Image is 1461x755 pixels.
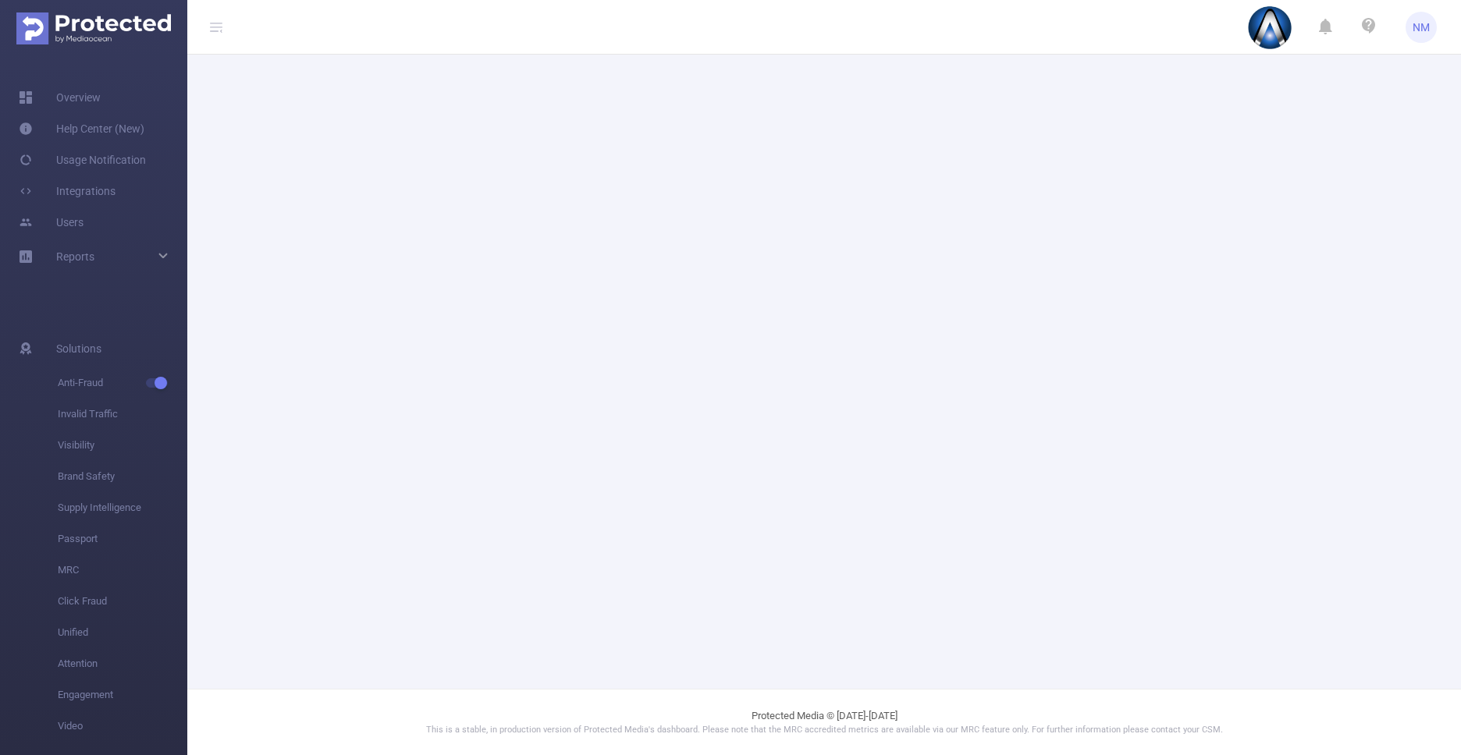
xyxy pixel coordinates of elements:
[58,430,187,461] span: Visibility
[58,399,187,430] span: Invalid Traffic
[16,12,171,44] img: Protected Media
[187,689,1461,755] footer: Protected Media © [DATE]-[DATE]
[58,617,187,648] span: Unified
[58,523,187,555] span: Passport
[226,724,1422,737] p: This is a stable, in production version of Protected Media's dashboard. Please note that the MRC ...
[58,461,187,492] span: Brand Safety
[19,207,84,238] a: Users
[19,82,101,113] a: Overview
[56,333,101,364] span: Solutions
[58,648,187,679] span: Attention
[58,679,187,711] span: Engagement
[58,492,187,523] span: Supply Intelligence
[1413,12,1430,43] span: NM
[56,241,94,272] a: Reports
[19,175,116,207] a: Integrations
[19,144,146,175] a: Usage Notification
[56,250,94,263] span: Reports
[58,711,187,742] span: Video
[58,586,187,617] span: Click Fraud
[58,367,187,399] span: Anti-Fraud
[58,555,187,586] span: MRC
[19,113,144,144] a: Help Center (New)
